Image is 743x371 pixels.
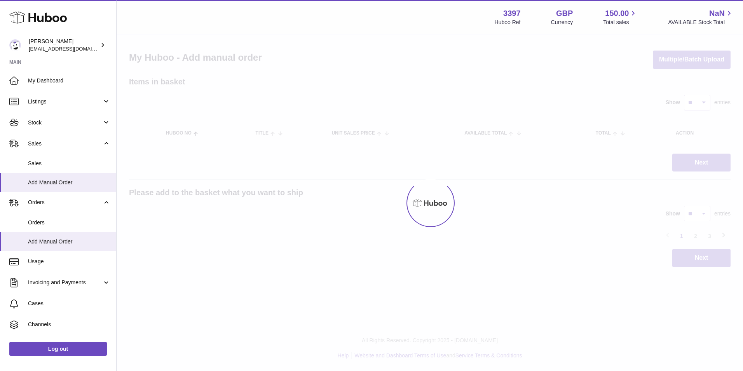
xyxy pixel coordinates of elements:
span: NaN [709,8,725,19]
span: Add Manual Order [28,238,110,245]
span: [EMAIL_ADDRESS][DOMAIN_NAME] [29,45,114,52]
span: My Dashboard [28,77,110,84]
span: Invoicing and Payments [28,279,102,286]
div: Currency [551,19,573,26]
span: Cases [28,300,110,307]
div: [PERSON_NAME] [29,38,99,52]
span: Sales [28,140,102,147]
a: NaN AVAILABLE Stock Total [668,8,734,26]
span: Orders [28,199,102,206]
span: AVAILABLE Stock Total [668,19,734,26]
span: Orders [28,219,110,226]
div: Huboo Ref [495,19,521,26]
span: Usage [28,258,110,265]
a: Log out [9,342,107,356]
span: Listings [28,98,102,105]
span: Total sales [603,19,638,26]
span: 150.00 [605,8,629,19]
span: Add Manual Order [28,179,110,186]
strong: GBP [556,8,573,19]
img: sales@canchema.com [9,39,21,51]
strong: 3397 [503,8,521,19]
span: Stock [28,119,102,126]
span: Channels [28,321,110,328]
a: 150.00 Total sales [603,8,638,26]
span: Sales [28,160,110,167]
